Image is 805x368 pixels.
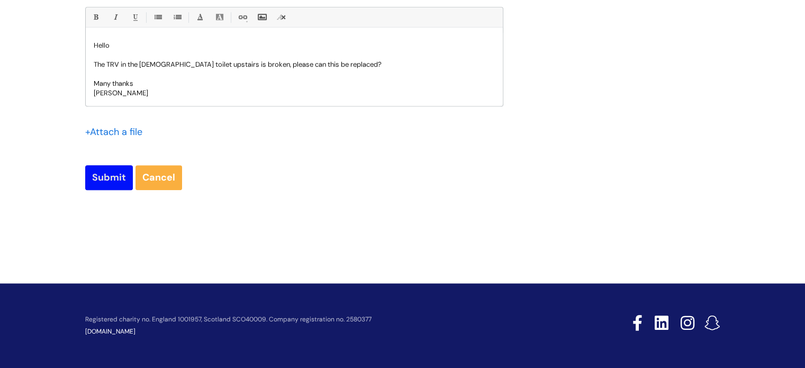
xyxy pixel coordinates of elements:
a: Cancel [135,165,182,190]
a: Remove formatting (Ctrl-\) [275,11,288,24]
p: Many thanks [94,79,495,88]
a: Insert Image... [255,11,268,24]
div: Attach a file [85,123,149,140]
a: Back Color [213,11,226,24]
a: Italic (Ctrl-I) [108,11,122,24]
a: Underline(Ctrl-U) [128,11,141,24]
input: Submit [85,165,133,190]
a: Bold (Ctrl-B) [89,11,102,24]
p: Hello [94,41,495,50]
p: The TRV in the [DEMOGRAPHIC_DATA] toilet upstairs is broken, please can this be replaced? [94,60,495,69]
a: 1. Ordered List (Ctrl-Shift-8) [170,11,184,24]
a: Font Color [193,11,206,24]
a: Link [236,11,249,24]
a: [DOMAIN_NAME] [85,327,135,336]
p: Registered charity no. England 1001957, Scotland SCO40009. Company registration no. 2580377 [85,316,557,323]
a: • Unordered List (Ctrl-Shift-7) [151,11,164,24]
p: [PERSON_NAME] [94,88,495,98]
